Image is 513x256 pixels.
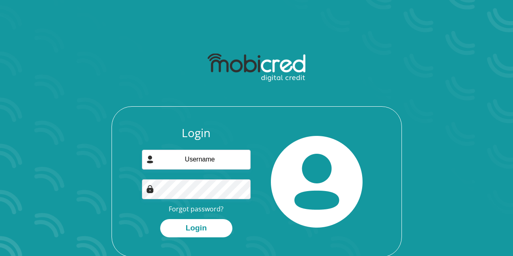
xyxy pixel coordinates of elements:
[208,54,305,82] img: mobicred logo
[146,185,154,193] img: Image
[169,204,223,213] a: Forgot password?
[142,150,251,170] input: Username
[142,126,251,140] h3: Login
[160,219,232,237] button: Login
[146,155,154,163] img: user-icon image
